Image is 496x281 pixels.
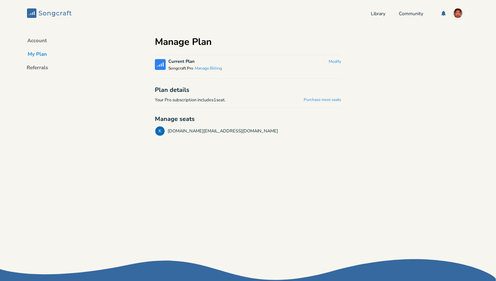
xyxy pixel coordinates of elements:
[399,11,423,17] a: Community
[21,64,53,74] button: Referrals
[155,116,341,122] div: Manage seats
[371,11,385,17] a: Library
[304,97,341,103] a: Purchase more seats
[168,59,195,64] div: Current Plan
[168,66,222,72] div: Songcraft Pro
[155,126,165,136] div: katefuller.video
[195,66,222,72] button: Manage Billing
[22,37,52,47] button: Account
[329,59,341,65] button: Modify
[155,97,226,103] span: Your Pro subscription includes 1 seat .
[453,8,463,18] img: Kate Fuller
[22,51,52,60] button: My Plan
[168,128,278,134] div: [DOMAIN_NAME][EMAIL_ADDRESS][DOMAIN_NAME]
[155,87,341,93] div: Plan details
[155,37,212,47] h1: Manage Plan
